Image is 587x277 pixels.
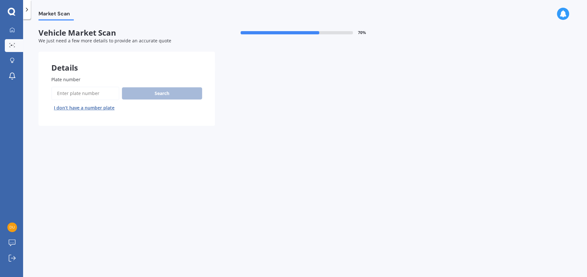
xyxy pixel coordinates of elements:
img: e3b27c066ac92599b672218cff53d3fa [7,222,17,232]
div: Details [38,52,215,71]
span: Plate number [51,76,81,82]
span: Market Scan [38,11,74,19]
button: I don’t have a number plate [51,103,117,113]
span: We just need a few more details to provide an accurate quote [38,38,171,44]
span: Vehicle Market Scan [38,28,215,38]
input: Enter plate number [51,87,119,100]
span: 70 % [358,30,366,35]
